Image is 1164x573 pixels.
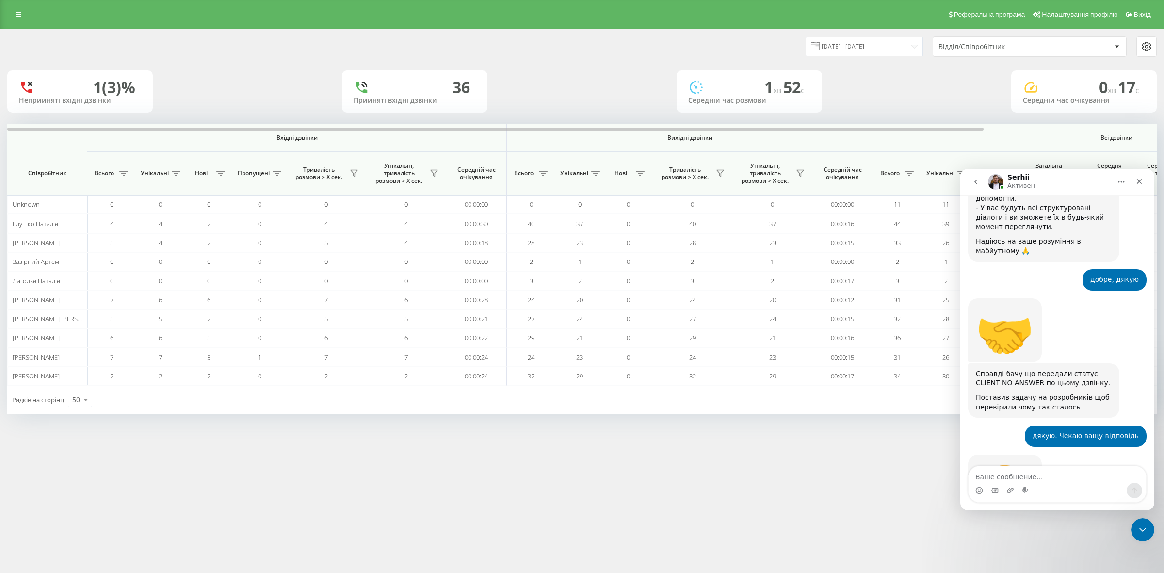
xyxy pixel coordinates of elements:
[812,328,873,347] td: 00:00:16
[130,106,178,116] div: добре, дякую
[159,295,162,304] span: 6
[689,333,696,342] span: 29
[404,295,408,304] span: 6
[627,219,630,228] span: 0
[8,130,81,194] div: handshake
[238,169,270,177] span: Пропущені
[258,277,261,285] span: 0
[1026,162,1072,185] span: Загальна тривалість розмови
[896,277,899,285] span: 3
[15,318,23,326] button: Средство выбора эмодзи
[371,162,427,185] span: Унікальні, тривалість розмови > Х сек.
[812,367,873,386] td: 00:00:17
[16,141,74,188] div: handshake
[110,200,113,209] span: 0
[324,372,328,380] span: 2
[159,372,162,380] span: 2
[110,295,113,304] span: 7
[13,238,60,247] span: [PERSON_NAME]
[1108,85,1118,96] span: хв
[812,271,873,290] td: 00:00:17
[576,238,583,247] span: 23
[528,314,534,323] span: 27
[8,286,81,350] div: hugging face
[258,238,261,247] span: 0
[530,134,850,142] span: Вихідні дзвінки
[812,310,873,328] td: 00:00:15
[894,219,901,228] span: 44
[404,257,408,266] span: 0
[110,277,113,285] span: 0
[113,134,481,142] span: Вхідні дзвінки
[258,333,261,342] span: 0
[783,77,805,98] span: 52
[258,200,261,209] span: 0
[894,238,901,247] span: 33
[324,257,328,266] span: 0
[446,310,507,328] td: 00:00:21
[72,262,178,272] div: дякую. Чекаю ващу відповідь
[576,295,583,304] span: 20
[1086,162,1132,185] span: Середня тривалість розмови
[207,200,210,209] span: 0
[960,169,1154,510] iframe: Intercom live chat
[627,295,630,304] span: 0
[688,97,810,105] div: Середній час розмови
[8,195,159,249] div: Справді бачу що передали статус CLIENT NO ANSWER по цьому дзвінку.Поставив задачу на розробників ...
[16,68,151,87] div: Надіюсь на ваше розуміння в мабйутному 🙏
[1134,11,1151,18] span: Вихід
[1131,518,1154,541] iframe: Intercom live chat
[453,78,470,97] div: 36
[93,78,135,97] div: 1 (3)%
[446,328,507,347] td: 00:00:22
[207,219,210,228] span: 2
[110,333,113,342] span: 6
[8,130,186,195] div: Serhii говорит…
[446,271,507,290] td: 00:00:00
[944,277,948,285] span: 2
[627,238,630,247] span: 0
[166,314,182,329] button: Отправить сообщение…
[324,219,328,228] span: 4
[446,214,507,233] td: 00:00:30
[189,169,213,177] span: Нові
[404,372,408,380] span: 2
[258,219,261,228] span: 0
[13,333,60,342] span: [PERSON_NAME]
[689,219,696,228] span: 40
[942,314,949,323] span: 28
[122,100,186,122] div: добре, дякую
[771,200,774,209] span: 0
[1135,85,1139,96] span: c
[62,318,69,326] button: Start recording
[771,257,774,266] span: 1
[446,252,507,271] td: 00:00:00
[657,166,713,181] span: Тривалість розмови > Х сек.
[528,372,534,380] span: 32
[404,314,408,323] span: 5
[530,257,533,266] span: 2
[578,257,582,266] span: 1
[771,277,774,285] span: 2
[691,200,694,209] span: 0
[8,195,186,257] div: Serhii говорит…
[769,314,776,323] span: 24
[812,214,873,233] td: 00:00:16
[576,219,583,228] span: 37
[812,291,873,310] td: 00:00:12
[19,97,141,105] div: Неприйняті вхідні дзвінки
[16,224,151,243] div: Поставив задачу на розробників щоб перевірили чому так сталось.
[13,372,60,380] span: [PERSON_NAME]
[159,314,162,323] span: 5
[324,353,328,361] span: 7
[31,318,38,326] button: Средство выбора GIF-файла
[324,333,328,342] span: 6
[689,314,696,323] span: 27
[576,333,583,342] span: 21
[404,219,408,228] span: 4
[159,333,162,342] span: 6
